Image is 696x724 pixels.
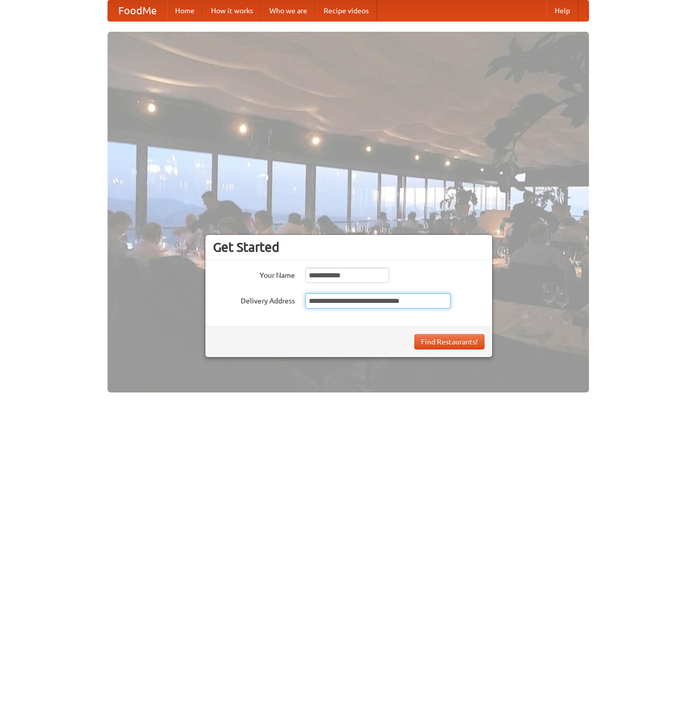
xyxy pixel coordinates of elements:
label: Delivery Address [213,293,295,306]
h3: Get Started [213,239,484,255]
a: How it works [203,1,261,21]
a: Who we are [261,1,315,21]
a: Home [167,1,203,21]
a: Recipe videos [315,1,377,21]
label: Your Name [213,268,295,280]
a: FoodMe [108,1,167,21]
a: Help [546,1,578,21]
button: Find Restaurants! [414,334,484,349]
